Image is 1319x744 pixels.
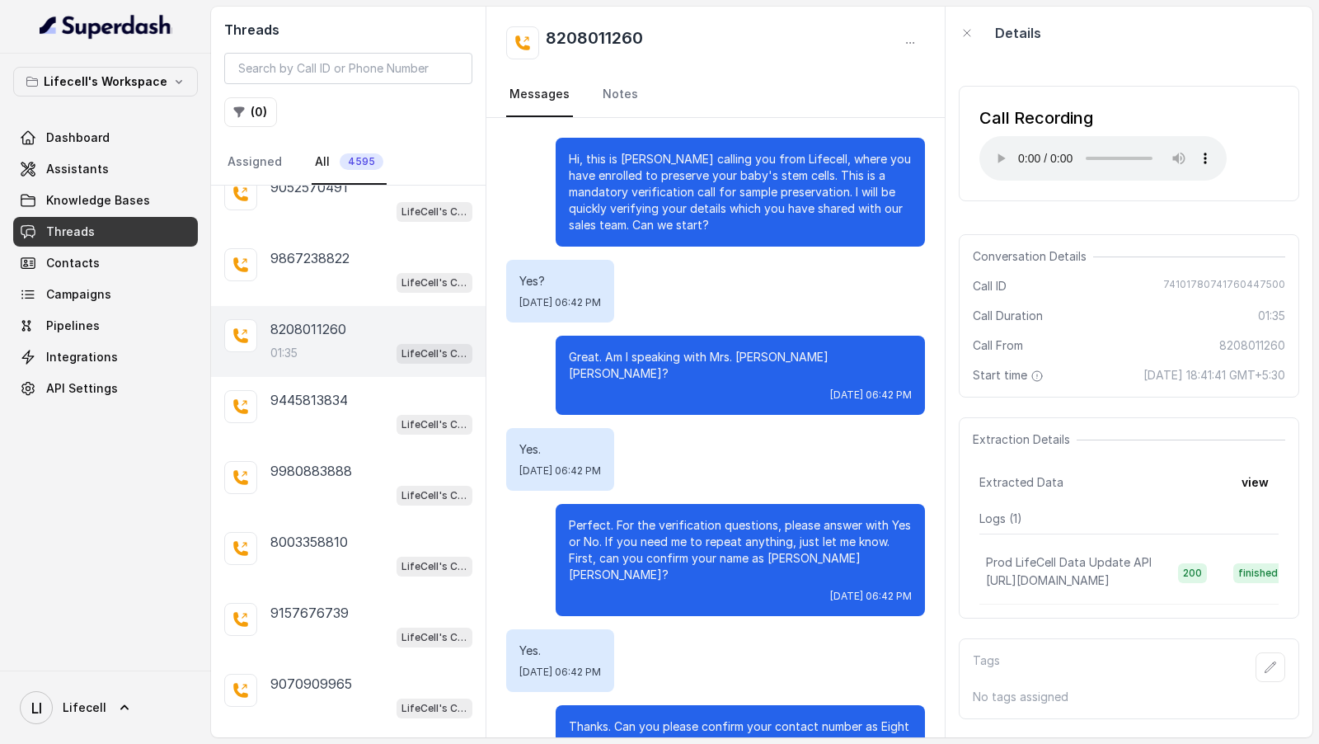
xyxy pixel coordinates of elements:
[270,532,348,552] p: 8003358810
[599,73,641,117] a: Notes
[519,464,601,478] span: [DATE] 06:42 PM
[973,367,1047,384] span: Start time
[973,689,1285,705] p: No tags assigned
[979,106,1227,129] div: Call Recording
[270,603,349,623] p: 9157676739
[401,487,467,504] p: LifeCell's Call Assistant
[270,461,352,481] p: 9980883888
[1232,468,1279,497] button: view
[401,275,467,291] p: LifeCell's Call Assistant
[830,590,912,603] span: [DATE] 06:42 PM
[519,666,601,679] span: [DATE] 06:42 PM
[312,140,387,185] a: All4595
[401,700,467,717] p: LifeCell's Call Assistant
[973,248,1093,265] span: Conversation Details
[270,319,346,339] p: 8208011260
[569,349,912,382] p: Great. Am I speaking with Mrs. [PERSON_NAME] [PERSON_NAME]?
[401,204,467,220] p: LifeCell's Call Assistant
[46,286,111,303] span: Campaigns
[13,311,198,341] a: Pipelines
[270,177,348,197] p: 9052570491
[506,73,925,117] nav: Tabs
[401,629,467,646] p: LifeCell's Call Assistant
[224,140,472,185] nav: Tabs
[401,558,467,575] p: LifeCell's Call Assistant
[13,186,198,215] a: Knowledge Bases
[224,140,285,185] a: Assigned
[40,13,172,40] img: light.svg
[519,441,601,458] p: Yes.
[13,123,198,153] a: Dashboard
[46,161,109,177] span: Assistants
[1178,563,1207,583] span: 200
[519,273,601,290] p: Yes?
[46,255,100,271] span: Contacts
[519,296,601,309] span: [DATE] 06:42 PM
[401,346,467,362] p: LifeCell's Call Assistant
[506,73,573,117] a: Messages
[13,685,198,731] a: Lifecell
[1233,563,1283,583] span: finished
[569,151,912,233] p: Hi, this is [PERSON_NAME] calling you from Lifecell, where you have enrolled to preserve your bab...
[979,511,1279,527] p: Logs ( 1 )
[973,431,1077,448] span: Extraction Details
[340,153,383,170] span: 4595
[830,388,912,402] span: [DATE] 06:42 PM
[13,342,198,372] a: Integrations
[973,278,1007,294] span: Call ID
[31,699,42,717] text: LI
[270,248,350,268] p: 9867238822
[13,280,198,309] a: Campaigns
[1258,308,1285,324] span: 01:35
[46,192,150,209] span: Knowledge Bases
[986,573,1110,587] span: [URL][DOMAIN_NAME]
[979,474,1063,491] span: Extracted Data
[224,53,472,84] input: Search by Call ID or Phone Number
[13,248,198,278] a: Contacts
[46,349,118,365] span: Integrations
[569,517,912,583] p: Perfect. For the verification questions, please answer with Yes or No. If you need me to repeat a...
[44,72,167,92] p: Lifecell's Workspace
[46,129,110,146] span: Dashboard
[270,674,352,694] p: 9070909965
[270,390,348,410] p: 9445813834
[224,97,277,127] button: (0)
[1219,337,1285,354] span: 8208011260
[1163,278,1285,294] span: 74101780741760447500
[995,23,1041,43] p: Details
[270,345,298,361] p: 01:35
[986,554,1152,571] p: Prod LifeCell Data Update API
[979,136,1227,181] audio: Your browser does not support the audio element.
[546,26,643,59] h2: 8208011260
[973,652,1000,682] p: Tags
[13,374,198,403] a: API Settings
[224,20,472,40] h2: Threads
[973,308,1043,324] span: Call Duration
[1143,367,1285,384] span: [DATE] 18:41:41 GMT+5:30
[13,67,198,97] button: Lifecell's Workspace
[401,417,467,433] p: LifeCell's Call Assistant
[46,224,95,240] span: Threads
[63,699,106,716] span: Lifecell
[973,337,1023,354] span: Call From
[46,318,100,334] span: Pipelines
[13,154,198,184] a: Assistants
[519,643,601,659] p: Yes.
[46,380,118,397] span: API Settings
[13,217,198,247] a: Threads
